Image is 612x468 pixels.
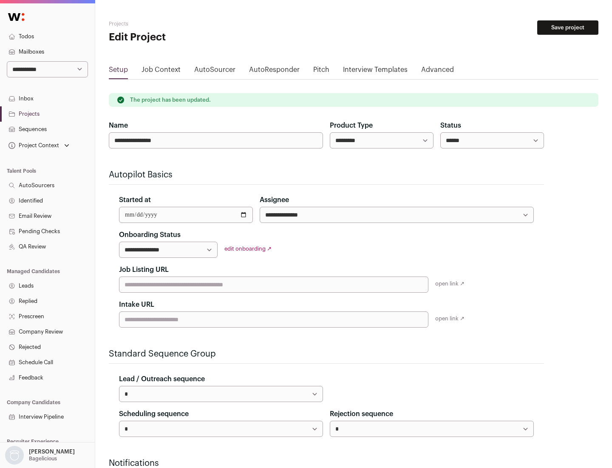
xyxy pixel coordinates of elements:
label: Status [440,120,461,131]
p: The project has been updated. [130,97,211,103]
div: Project Context [7,142,59,149]
button: Open dropdown [3,446,76,465]
button: Save project [537,20,598,35]
img: nopic.png [5,446,24,465]
label: Started at [119,195,151,205]
label: Onboarding Status [119,230,181,240]
h2: Autopilot Basics [109,169,544,181]
p: Bagelicious [29,455,57,462]
h2: Standard Sequence Group [109,348,544,360]
a: edit onboarding ↗ [224,246,272,251]
label: Product Type [330,120,373,131]
h1: Edit Project [109,31,272,44]
a: Job Context [142,65,181,78]
a: Interview Templates [343,65,408,78]
a: Advanced [421,65,454,78]
label: Intake URL [119,300,154,310]
label: Lead / Outreach sequence [119,374,205,384]
label: Assignee [260,195,289,205]
h2: Projects [109,20,272,27]
label: Name [109,120,128,131]
a: Pitch [313,65,329,78]
label: Rejection sequence [330,409,393,419]
label: Scheduling sequence [119,409,189,419]
label: Job Listing URL [119,265,169,275]
a: AutoSourcer [194,65,235,78]
a: Setup [109,65,128,78]
img: Wellfound [3,9,29,26]
a: AutoResponder [249,65,300,78]
button: Open dropdown [7,140,71,151]
p: [PERSON_NAME] [29,448,75,455]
